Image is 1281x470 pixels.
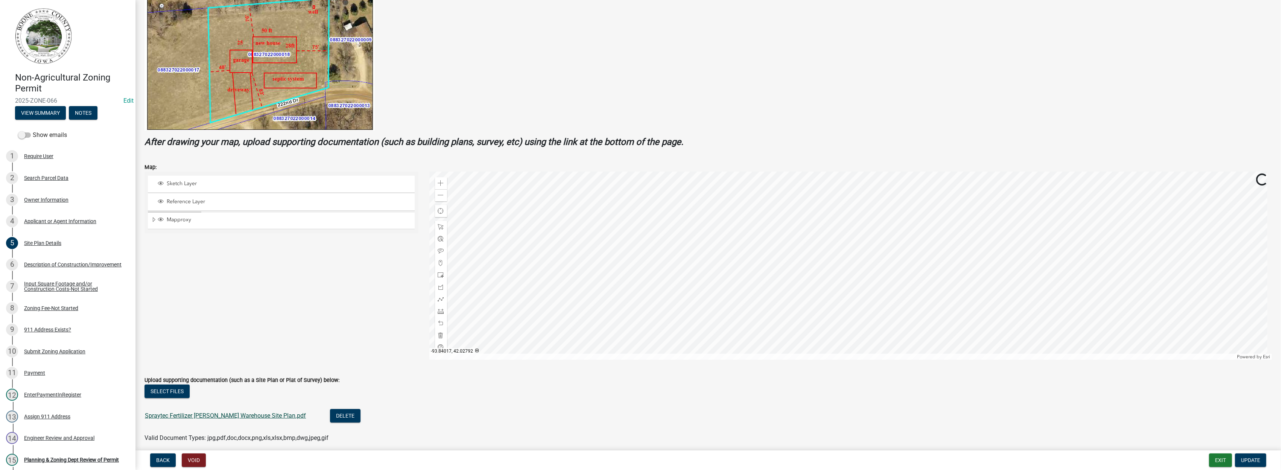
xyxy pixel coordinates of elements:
div: Zoning Fee-Not Started [24,306,78,311]
span: Expand [151,216,157,224]
span: Update [1241,457,1260,463]
div: 6 [6,259,18,271]
div: Payment [24,370,45,376]
div: 14 [6,432,18,444]
div: 3 [6,194,18,206]
div: Require User [24,154,53,159]
span: Valid Document Types: jpg,pdf,doc,docx,png,xls,xlsx,bmp,dwg,jpeg,gif [145,434,329,441]
div: 5 [6,237,18,249]
span: 2025-ZONE-066 [15,97,120,104]
a: Spraytec Fertilizer [PERSON_NAME] Warehouse Site Plan.pdf [145,412,306,419]
a: Edit [123,97,134,104]
span: Mapproxy [165,216,412,223]
strong: After drawing your map, upload supporting documentation (such as building plans, survey, etc) usi... [145,137,683,147]
label: Upload supporting documentation (such as a Site Plan or Plat of Survey) below: [145,378,339,383]
div: 4 [6,215,18,227]
a: Esri [1263,354,1270,359]
button: View Summary [15,106,66,120]
li: Reference Layer [148,194,415,211]
div: 1 [6,150,18,162]
div: 911 Address Exists? [24,327,71,332]
li: Mapproxy [148,212,415,229]
button: Delete [330,409,361,423]
button: Notes [69,106,97,120]
div: Reference Layer [157,198,412,206]
wm-modal-confirm: Delete Document [330,413,361,420]
div: 2 [6,172,18,184]
button: Void [182,453,206,467]
div: 9 [6,324,18,336]
span: Back [156,457,170,463]
div: Sketch Layer [157,180,412,188]
button: Update [1235,453,1266,467]
div: Engineer Review and Approval [24,435,94,441]
ul: Layer List [147,174,415,231]
div: 12 [6,389,18,401]
div: Submit Zoning Application [24,349,85,354]
wm-modal-confirm: Notes [69,110,97,116]
div: Zoom in [435,177,447,189]
div: Search Parcel Data [24,175,68,181]
div: 8 [6,302,18,314]
div: Assign 911 Address [24,414,70,419]
button: Back [150,453,176,467]
wm-modal-confirm: Summary [15,110,66,116]
div: Find my location [435,205,447,217]
h4: Non-Agricultural Zoning Permit [15,72,129,94]
div: Mapproxy [157,216,412,224]
button: Exit [1209,453,1232,467]
div: 10 [6,345,18,357]
div: Planning & Zoning Dept Review of Permit [24,457,119,462]
div: Description of Construction/Improvement [24,262,122,267]
div: Site Plan Details [24,240,61,246]
div: Zoom out [435,189,447,201]
div: 7 [6,280,18,292]
div: 15 [6,454,18,466]
button: Select files [145,385,190,398]
div: Powered by [1235,354,1272,360]
label: Show emails [18,131,67,140]
div: 13 [6,411,18,423]
span: Sketch Layer [165,180,412,187]
div: 11 [6,367,18,379]
div: Applicant or Agent Information [24,219,96,224]
label: Map: [145,165,157,170]
div: Owner Information [24,197,68,202]
div: Input Square Footage and/or Construction Costs-Not Started [24,281,123,292]
wm-modal-confirm: Edit Application Number [123,97,134,104]
img: Boone County, Iowa [15,8,72,64]
div: EnterPaymentInRegister [24,392,81,397]
li: Sketch Layer [148,176,415,193]
span: Reference Layer [165,198,412,205]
